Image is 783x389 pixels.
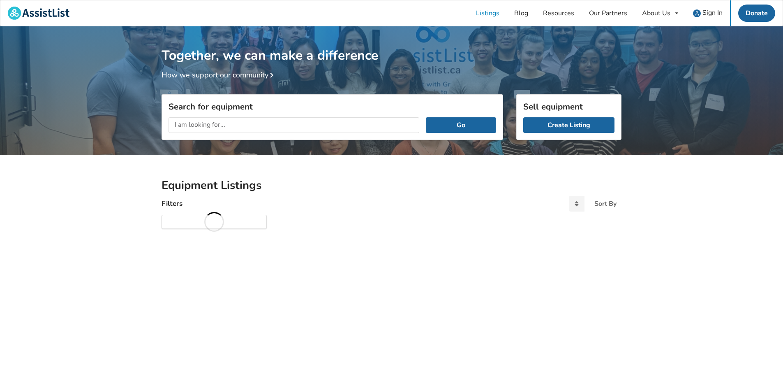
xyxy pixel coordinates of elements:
[162,26,621,64] h1: Together, we can make a difference
[8,7,69,20] img: assistlist-logo
[738,5,775,22] a: Donate
[523,117,614,133] a: Create Listing
[162,199,182,208] h4: Filters
[594,200,617,207] div: Sort By
[523,101,614,112] h3: Sell equipment
[162,178,621,193] h2: Equipment Listings
[469,0,507,26] a: Listings
[693,9,701,17] img: user icon
[162,70,277,80] a: How we support our community
[702,8,723,17] span: Sign In
[686,0,730,26] a: user icon Sign In
[169,101,496,112] h3: Search for equipment
[536,0,582,26] a: Resources
[426,117,496,133] button: Go
[582,0,635,26] a: Our Partners
[642,10,670,16] div: About Us
[507,0,536,26] a: Blog
[169,117,419,133] input: I am looking for...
